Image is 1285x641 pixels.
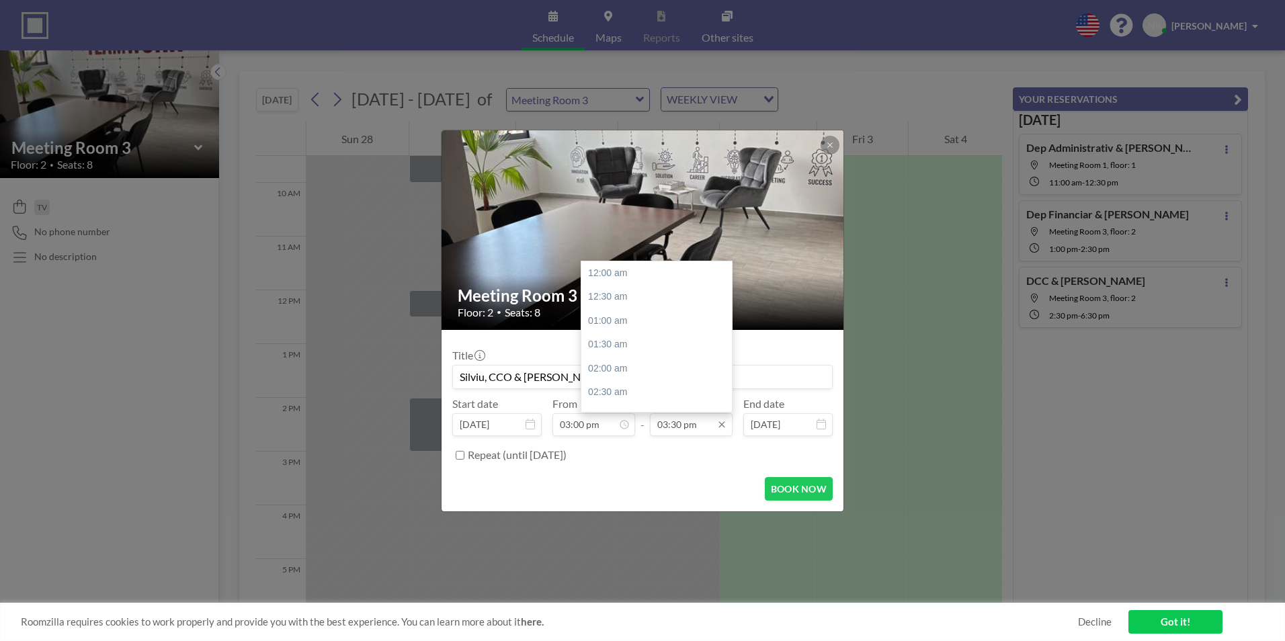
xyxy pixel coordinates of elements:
[1078,615,1112,628] a: Decline
[581,285,739,309] div: 12:30 am
[458,306,493,319] span: Floor: 2
[497,307,501,317] span: •
[765,477,833,501] button: BOOK NOW
[581,261,739,286] div: 12:00 am
[452,397,498,411] label: Start date
[581,357,739,381] div: 02:00 am
[581,309,739,333] div: 01:00 am
[452,349,484,362] label: Title
[468,448,567,462] label: Repeat (until [DATE])
[458,286,829,306] h2: Meeting Room 3
[552,397,577,411] label: From
[521,615,544,628] a: here.
[581,404,739,429] div: 03:00 am
[581,333,739,357] div: 01:30 am
[505,306,540,319] span: Seats: 8
[1128,610,1222,634] a: Got it!
[21,615,1078,628] span: Roomzilla requires cookies to work properly and provide you with the best experience. You can lea...
[743,397,784,411] label: End date
[640,402,645,431] span: -
[453,366,832,388] input: Natalia's reservation
[581,380,739,404] div: 02:30 am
